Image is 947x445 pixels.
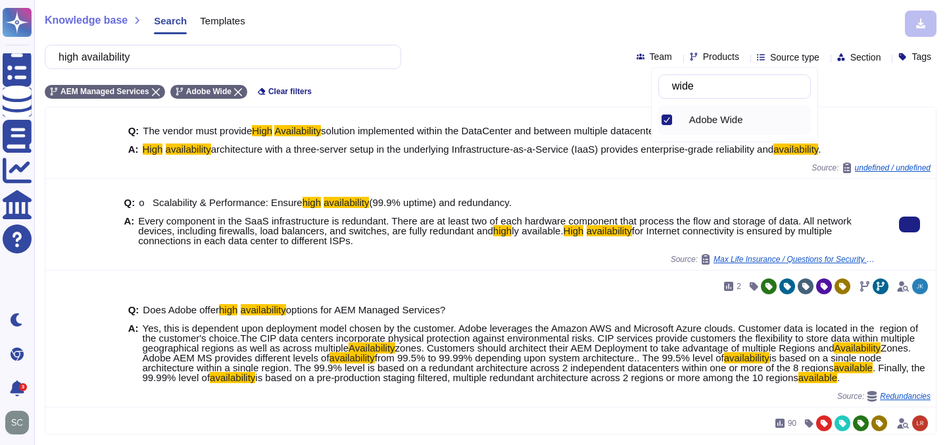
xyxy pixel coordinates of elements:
[252,125,272,136] mark: High
[128,323,139,382] b: A:
[834,342,881,353] mark: Availability
[274,125,321,136] mark: Availability
[200,16,245,26] span: Templates
[375,352,724,363] span: from 99.5% to 99.99% depending upon system architecture.. The 99.5% level of
[689,114,743,126] span: Adobe Wide
[689,114,806,126] div: Adobe Wide
[143,362,925,383] span: . Finally, the 99.99% level of
[128,144,139,154] b: A:
[128,305,139,315] b: Q:
[329,352,375,363] mark: availability
[219,304,237,315] mark: high
[143,323,919,353] span: Yes, this is dependent upon deployment model chosen by the customer. Adobe leverages the Amazon A...
[666,75,810,98] input: Search by keywords
[143,144,163,155] mark: High
[679,105,811,135] div: Adobe Wide
[138,225,832,246] span: for Internet connectivity is ensured by multiple connections in each data center to different ISPs.
[124,197,135,207] b: Q:
[564,225,584,236] mark: High
[493,225,512,236] mark: high
[773,144,818,155] mark: availability
[837,391,931,402] span: Source:
[714,255,878,263] span: Max Life Insurance / Questions for Security Team
[138,215,852,236] span: Every component in the SaaS infrastructure is redundant. There are at least two of each hardware ...
[912,278,928,294] img: user
[911,52,931,61] span: Tags
[128,126,139,136] b: Q:
[880,392,931,400] span: Redundancies
[395,342,835,353] span: zones. Customers should architect their AEM Deployment to take advantage of multiple Regions and
[268,88,312,95] span: Clear filters
[143,342,911,363] span: Zones. Adobe AEM MS provides different levels of
[143,125,252,136] span: The vendor must provide
[788,419,796,427] span: 90
[324,197,369,208] mark: availability
[703,52,739,61] span: Products
[724,352,769,363] mark: availability
[241,304,286,315] mark: availability
[369,197,512,208] span: (99.9% uptime) and redundancy.
[211,144,773,155] span: architecture with a three-server setup in the underlying Infrastructure-as-a-Service (IaaS) provi...
[303,197,321,208] mark: high
[834,362,873,373] mark: available
[286,304,446,315] span: options for AEM Managed Services?
[850,53,881,62] span: Section
[812,163,931,173] span: Source:
[61,88,149,95] span: AEM Managed Services
[19,383,27,391] div: 3
[255,372,798,383] span: is based on a pre-production staging filtered, multiple redundant architecture across 2 regions o...
[679,113,684,128] div: Adobe Wide
[186,88,231,95] span: Adobe Wide
[5,411,29,434] img: user
[587,225,632,236] mark: availability
[143,304,219,315] span: Does Adobe offer
[798,372,837,383] mark: available
[855,164,931,172] span: undefined / undefined
[52,45,387,68] input: Search a question or template...
[139,197,302,208] span: o Scalability & Performance: Ensure
[349,342,395,353] mark: Availability
[154,16,187,26] span: Search
[837,372,840,383] span: .
[321,125,764,136] span: solution implemented within the DataCenter and between multiple datacenters for a maximum Uptime
[770,53,819,62] span: Source type
[143,352,881,373] span: is based on a single node architecture within a single region. The 99.9% level is based on a redu...
[210,372,255,383] mark: availability
[166,144,211,155] mark: availability
[737,282,741,290] span: 2
[3,408,38,437] button: user
[512,225,563,236] span: ly available.
[912,415,928,431] img: user
[671,254,878,265] span: Source:
[818,144,821,155] span: .
[45,15,128,26] span: Knowledge base
[124,216,135,246] b: A:
[650,52,672,61] span: Team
